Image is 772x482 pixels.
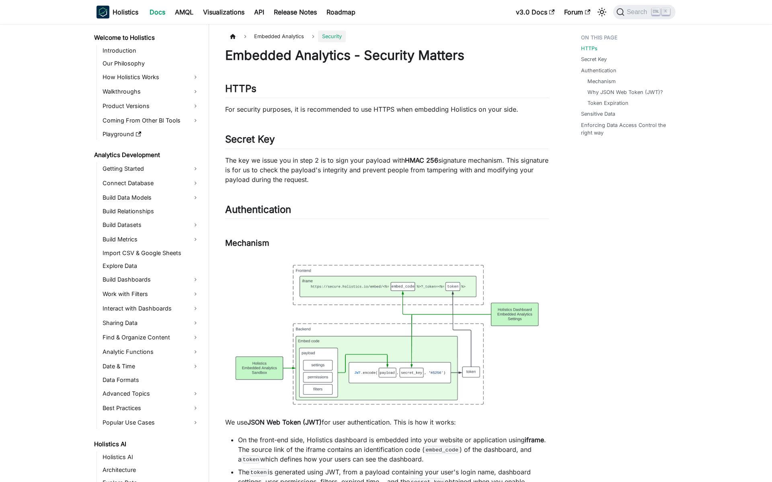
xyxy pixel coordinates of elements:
p: We use for user authentication. This is how it works: [225,417,549,427]
a: Build Datasets [100,219,202,231]
a: Popular Use Cases [100,416,202,429]
code: token [249,468,268,476]
h3: Mechanism [225,238,549,248]
h2: Secret Key [225,133,549,149]
a: Authentication [581,67,616,74]
a: AMQL [170,6,198,18]
a: Docs [145,6,170,18]
a: Introduction [100,45,202,56]
a: Visualizations [198,6,249,18]
a: Welcome to Holistics [92,32,202,43]
nav: Breadcrumbs [225,31,549,42]
a: Secret Key [581,55,607,63]
a: Mechanism [587,78,616,85]
span: Search [624,8,652,16]
span: Security [318,31,346,42]
a: Import CSV & Google Sheets [100,247,202,259]
a: Connect Database [100,177,202,190]
a: Holistics AI [100,451,202,463]
a: Home page [225,31,240,42]
a: Our Philosophy [100,58,202,69]
a: Explore Data [100,260,202,272]
a: Advanced Topics [100,387,202,400]
a: Analytics Development [92,149,202,161]
code: token [242,455,260,464]
a: Date & Time [100,360,202,373]
strong: HMAC 256 [405,156,438,164]
a: v3.0 Docs [511,6,559,18]
h2: Authentication [225,204,549,219]
a: Forum [559,6,595,18]
p: For security purposes, it is recommended to use HTTPS when embedding Holistics on your side. [225,104,549,114]
a: Best Practices [100,402,202,415]
a: Architecture [100,464,202,476]
a: Build Relationships [100,206,202,217]
a: Sensitive Data [581,110,615,118]
li: On the front-end side, Holistics dashboard is embedded into your website or application using . T... [238,435,549,464]
a: Walkthroughs [100,85,202,98]
button: Search (Ctrl+K) [613,5,675,19]
span: Embedded Analytics [250,31,308,42]
a: How Holistics Works [100,71,202,84]
a: Enforcing Data Access Control the right way [581,121,671,137]
a: Playground [100,129,202,140]
strong: iframe [525,436,544,444]
strong: JSON Web Token (JWT) [247,418,322,426]
a: Interact with Dashboards [100,302,202,315]
code: embed_code [425,446,460,454]
a: Build Metrics [100,233,202,246]
a: Build Dashboards [100,273,202,286]
a: Coming From Other BI Tools [100,114,202,127]
img: Holistics [96,6,109,18]
a: Product Versions [100,100,202,112]
h2: HTTPs [225,83,549,98]
a: HTTPs [581,45,597,52]
a: Analytic Functions [100,345,202,358]
b: Holistics [113,7,138,17]
a: API [249,6,269,18]
kbd: K [662,8,670,15]
a: Find & Organize Content [100,331,202,344]
a: Release Notes [269,6,322,18]
h1: Embedded Analytics - Security Matters [225,47,549,63]
a: Why JSON Web Token (JWT)? [587,88,663,96]
a: HolisticsHolistics [96,6,138,18]
a: Sharing Data [100,317,202,329]
button: Switch between dark and light mode (currently light mode) [595,6,608,18]
a: Roadmap [322,6,360,18]
a: Work with Filters [100,288,202,300]
nav: Docs sidebar [88,24,209,482]
a: Holistics AI [92,439,202,450]
a: Build Data Models [100,191,202,204]
a: Getting Started [100,162,202,175]
a: Data Formats [100,374,202,386]
p: The key we issue you in step 2 is to sign your payload with signature mechanism. This signature i... [225,155,549,184]
a: Token Expiration [587,99,628,107]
